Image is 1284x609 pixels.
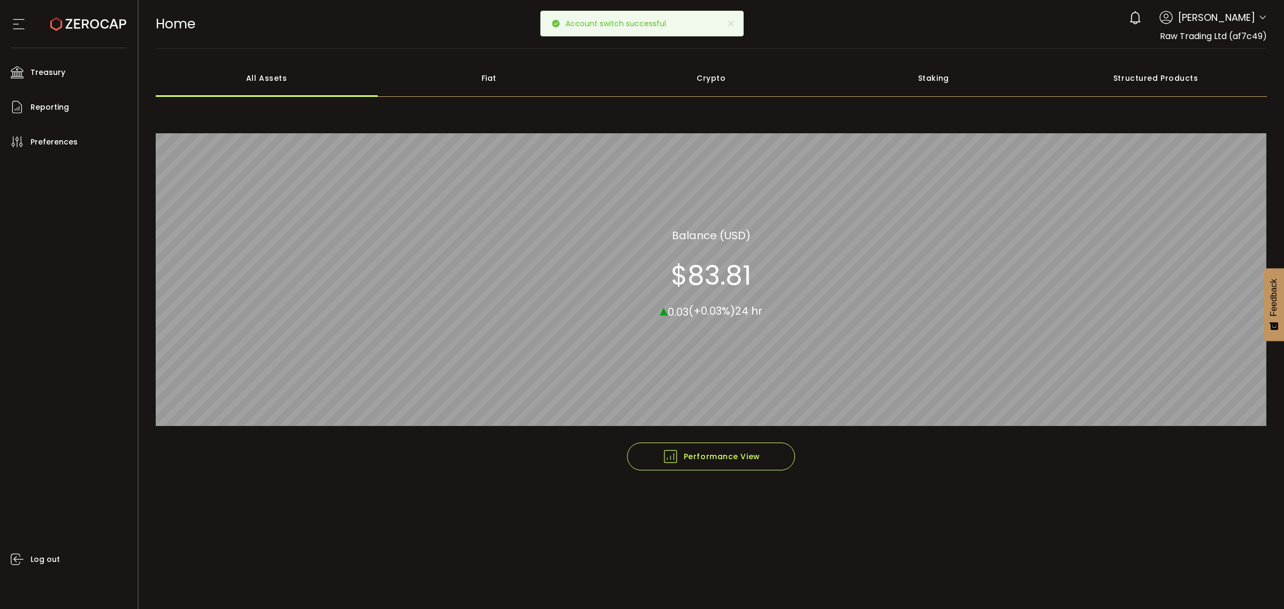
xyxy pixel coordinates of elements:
[627,443,795,470] button: Performance View
[30,552,60,567] span: Log out
[600,59,823,97] div: Crypto
[30,100,69,115] span: Reporting
[1160,30,1267,42] span: Raw Trading Ltd (af7c49)
[565,20,675,27] p: Account switch successful
[1230,558,1284,609] iframe: Chat Widget
[662,448,760,465] span: Performance View
[1045,59,1267,97] div: Structured Products
[156,59,378,97] div: All Assets
[30,134,78,150] span: Preferences
[30,65,65,80] span: Treasury
[1178,10,1255,25] span: [PERSON_NAME]
[156,14,195,33] span: Home
[1269,279,1279,316] span: Feedback
[378,59,600,97] div: Fiat
[822,59,1045,97] div: Staking
[1264,268,1284,341] button: Feedback - Show survey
